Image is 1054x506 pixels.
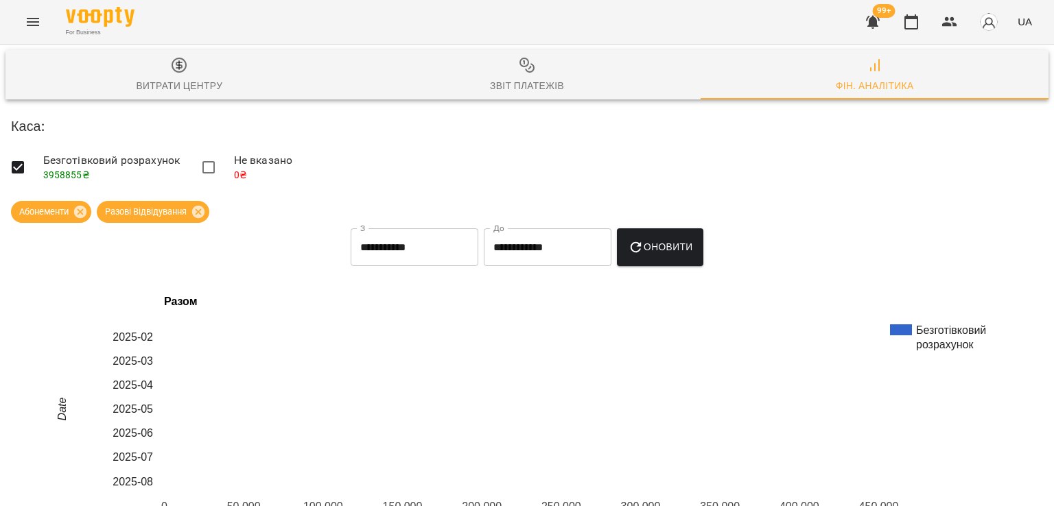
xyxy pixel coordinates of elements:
[113,331,153,343] text: 2025-02
[16,5,49,38] button: Menu
[916,324,986,336] text: Безготівковий
[11,116,1043,137] h6: Каса :
[11,201,91,223] div: Абонементи
[490,77,564,94] div: Звіт платежів
[113,452,153,463] text: 2025-07
[97,201,209,223] div: Разові Відвідування
[56,398,68,421] text: Date
[66,28,134,37] span: For Business
[43,169,90,180] span: 3958855 ₴
[113,428,153,439] text: 2025-06
[234,169,247,180] span: 0 ₴
[113,476,153,487] text: 2025-08
[873,4,895,18] span: 99+
[234,152,292,169] span: Не вказано
[136,77,222,94] div: Витрати центру
[113,379,153,391] text: 2025-04
[113,355,153,367] text: 2025-03
[66,7,134,27] img: Voopty Logo
[1018,14,1032,29] span: UA
[628,239,693,255] span: Оновити
[836,77,914,94] div: Фін. Аналітика
[916,339,974,350] text: розрахунок
[11,206,77,218] span: Абонементи
[979,12,998,32] img: avatar_s.png
[97,206,195,218] span: Разові Відвідування
[1012,9,1038,34] button: UA
[43,152,180,169] span: Безготівковий розрахунок
[164,296,198,307] text: Разом
[113,403,153,415] text: 2025-05
[617,228,704,267] button: Оновити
